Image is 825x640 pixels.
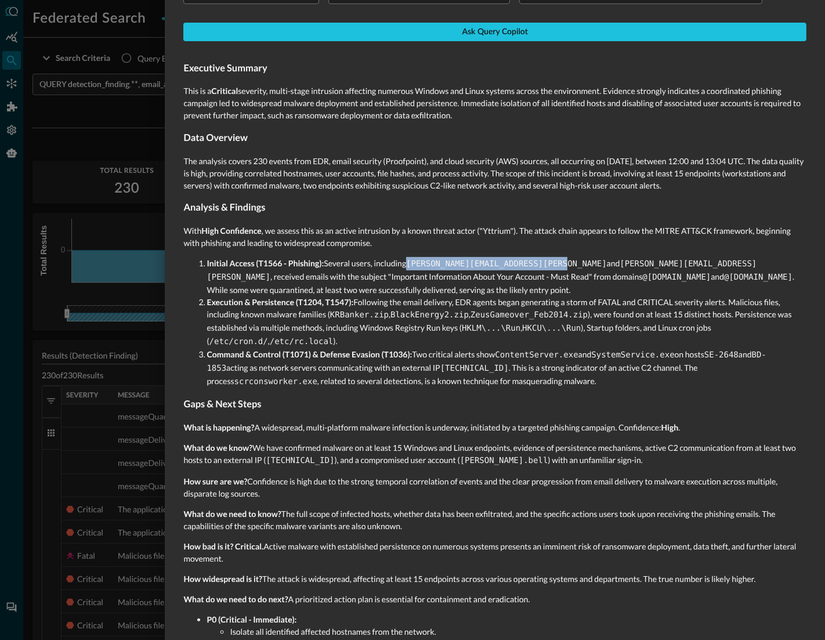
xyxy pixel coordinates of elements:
[495,350,578,360] code: ContentServer.exe
[183,593,806,605] p: A prioritized action plan is essential for containment and eradication.
[183,422,254,432] strong: What is happening?
[183,594,288,604] strong: What do we need to do next?
[183,202,265,213] strong: Analysis & Findings
[183,225,806,249] p: With , we assess this as an active intrusion by a known threat actor ("Yttrium"). The attack chai...
[183,541,233,551] strong: How bad is it?
[183,155,806,191] p: The analysis covers 230 events from EDR, email security (Proofpoint), and cloud security (AWS) so...
[462,324,520,333] code: HKLM\...\Run
[183,63,267,74] strong: Executive Summary
[183,574,262,584] strong: How widespread is it?
[207,348,806,388] li: Two critical alerts show and on hosts and acting as network servers communicating with an externa...
[207,349,412,359] strong: Command & Control (T1071) & Defense Evasion (T1036):
[207,296,806,348] li: Following the email delivery, EDR agents began generating a storm of FATAL and CRITICAL severity ...
[201,226,262,236] strong: High Confidence
[207,614,296,624] strong: P0 (Critical - Immediate):
[522,324,581,333] code: HKCU\...\Run
[724,273,793,282] code: @[DOMAIN_NAME]
[183,509,281,519] strong: What do we need to know?
[183,476,247,486] strong: How sure are we?
[183,421,806,433] p: A widespread, multi-platform malware infection is underway, initiated by a targeted phishing camp...
[330,310,389,320] code: KRBanker.zip
[460,456,548,465] code: [PERSON_NAME].bell
[183,85,806,121] p: This is a severity, multi-stage intrusion affecting numerous Windows and Linux systems across the...
[406,259,607,269] code: [PERSON_NAME][EMAIL_ADDRESS][PERSON_NAME]
[211,86,238,96] strong: Critical
[235,541,263,551] strong: Critical.
[207,258,324,268] strong: Initial Access (T1566 - Phishing):
[209,337,268,346] code: /etc/cron.d/
[440,364,509,373] code: [TECHNICAL_ID]
[704,350,739,360] code: SE-2648
[183,132,248,143] strong: Data Overview
[661,422,679,432] strong: High
[234,377,317,386] code: scrconsworker.exe
[642,273,711,282] code: @[DOMAIN_NAME]
[183,399,261,410] strong: Gaps & Next Steps
[183,540,806,565] p: Active malware with established persistence on numerous systems presents an imminent risk of rans...
[230,625,806,638] li: Isolate all identified affected hostnames from the network.
[183,442,806,467] p: We have confirmed malware on at least 15 Windows and Linux endpoints, evidence of persistence mec...
[183,573,806,585] p: The attack is widespread, affecting at least 15 endpoints across various operating systems and de...
[183,508,806,532] p: The full scope of infected hosts, whether data has been exfiltrated, and the specific actions use...
[471,310,588,320] code: ZeusGameover_Feb2014.zip
[183,23,806,41] button: Ask Query Copilot
[183,475,806,500] p: Confidence is high due to the strong temporal correlation of events and the clear progression fro...
[183,443,252,453] strong: What do we know?
[207,297,353,307] strong: Execution & Persistence (T1204, T1547):
[591,350,674,360] code: SystemService.exe
[462,25,527,39] div: Ask Query Copilot
[390,310,469,320] code: BlackEnergy2.zip
[270,337,334,346] code: /etc/rc.local
[207,257,806,296] li: Several users, including and , received emails with the subject "Important Information About Your...
[266,456,334,465] code: [TECHNICAL_ID]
